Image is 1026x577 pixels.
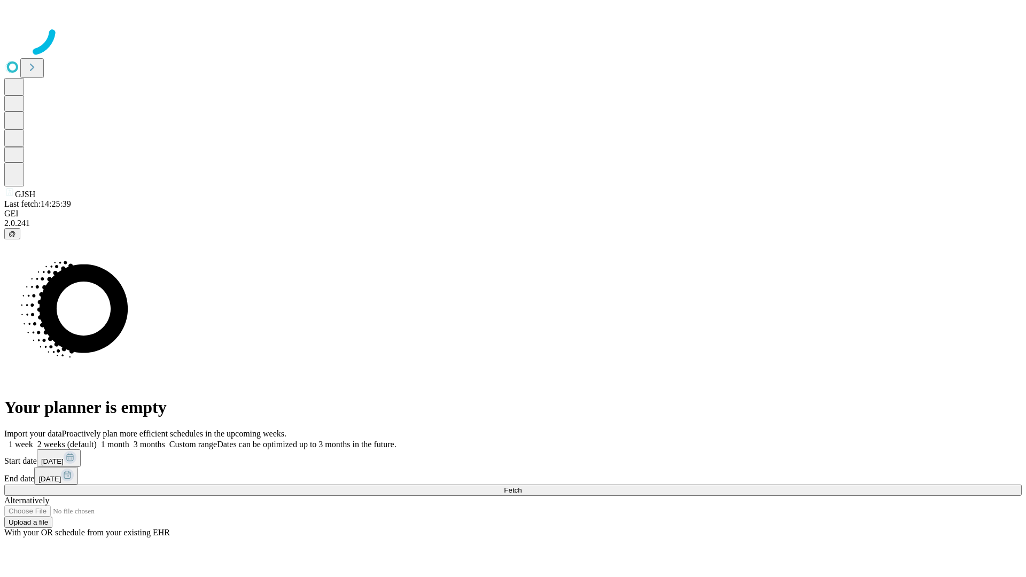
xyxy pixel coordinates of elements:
[37,449,81,467] button: [DATE]
[4,219,1022,228] div: 2.0.241
[38,475,61,483] span: [DATE]
[9,440,33,449] span: 1 week
[62,429,286,438] span: Proactively plan more efficient schedules in the upcoming weeks.
[37,440,97,449] span: 2 weeks (default)
[4,228,20,239] button: @
[134,440,165,449] span: 3 months
[4,517,52,528] button: Upload a file
[4,209,1022,219] div: GEI
[15,190,35,199] span: GJSH
[4,449,1022,467] div: Start date
[217,440,396,449] span: Dates can be optimized up to 3 months in the future.
[4,528,170,537] span: With your OR schedule from your existing EHR
[101,440,129,449] span: 1 month
[41,457,64,465] span: [DATE]
[4,429,62,438] span: Import your data
[9,230,16,238] span: @
[169,440,217,449] span: Custom range
[4,496,49,505] span: Alternatively
[34,467,78,485] button: [DATE]
[4,485,1022,496] button: Fetch
[4,467,1022,485] div: End date
[4,397,1022,417] h1: Your planner is empty
[504,486,522,494] span: Fetch
[4,199,71,208] span: Last fetch: 14:25:39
